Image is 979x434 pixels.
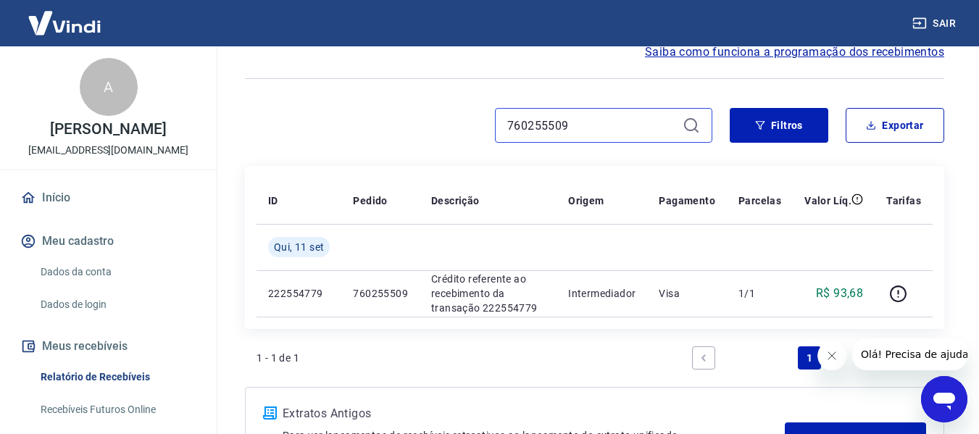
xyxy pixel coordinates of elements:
a: Relatório de Recebíveis [35,362,199,392]
p: Pedido [353,193,387,208]
a: Page 1 is your current page [798,346,821,370]
img: Vindi [17,1,112,45]
button: Exportar [846,108,944,143]
p: R$ 93,68 [816,285,863,302]
p: [EMAIL_ADDRESS][DOMAIN_NAME] [28,143,188,158]
p: Crédito referente ao recebimento da transação 222554779 [431,272,545,315]
p: 760255509 [353,286,408,301]
p: Parcelas [738,193,781,208]
iframe: Botão para abrir a janela de mensagens [921,376,967,422]
a: Recebíveis Futuros Online [35,395,199,425]
p: Intermediador [568,286,636,301]
p: Valor Líq. [804,193,851,208]
a: Previous page [692,346,715,370]
p: Visa [659,286,715,301]
div: A [80,58,138,116]
p: ID [268,193,278,208]
iframe: Fechar mensagem [817,341,846,370]
p: 1 - 1 de 1 [257,351,299,365]
p: 222554779 [268,286,330,301]
p: 1/1 [738,286,781,301]
button: Meus recebíveis [17,330,199,362]
input: Busque pelo número do pedido [507,114,677,136]
p: Pagamento [659,193,715,208]
a: Dados de login [35,290,199,320]
a: Início [17,182,199,214]
ul: Pagination [686,341,933,375]
p: Extratos Antigos [283,405,785,422]
button: Sair [909,10,962,37]
a: Saiba como funciona a programação dos recebimentos [645,43,944,61]
img: ícone [263,406,277,420]
p: Tarifas [886,193,921,208]
p: Origem [568,193,604,208]
span: Qui, 11 set [274,240,324,254]
iframe: Mensagem da empresa [852,338,967,370]
button: Meu cadastro [17,225,199,257]
p: Descrição [431,193,480,208]
a: Dados da conta [35,257,199,287]
p: [PERSON_NAME] [50,122,166,137]
button: Filtros [730,108,828,143]
span: Olá! Precisa de ajuda? [9,10,122,22]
